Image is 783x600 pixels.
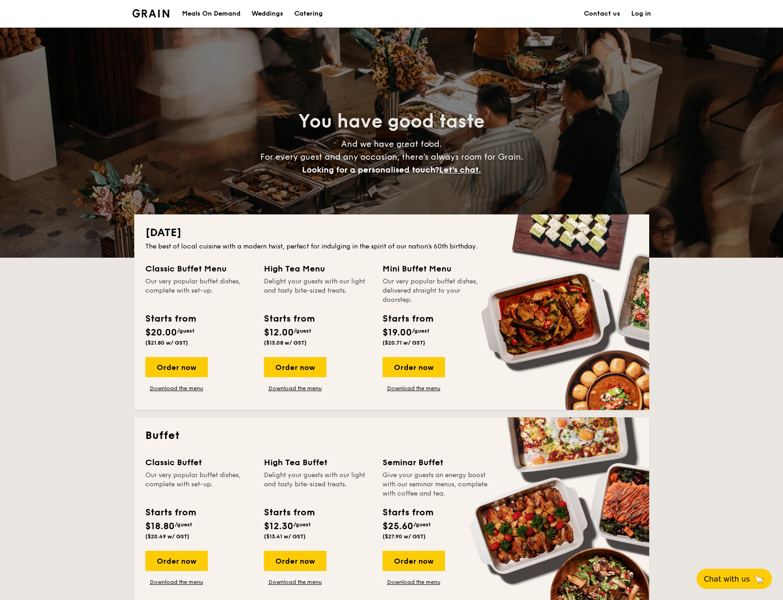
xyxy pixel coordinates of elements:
[383,357,445,377] div: Order now
[145,428,638,443] h2: Buffet
[264,340,307,346] span: ($13.08 w/ GST)
[383,506,433,519] div: Starts from
[383,533,426,540] span: ($27.90 w/ GST)
[264,327,294,338] span: $12.00
[264,456,371,469] div: High Tea Buffet
[383,340,425,346] span: ($20.71 w/ GST)
[383,578,445,586] a: Download the menu
[294,328,311,334] span: /guest
[177,328,194,334] span: /guest
[383,262,490,275] div: Mini Buffet Menu
[383,385,445,392] a: Download the menu
[412,328,429,334] span: /guest
[145,340,188,346] span: ($21.80 w/ GST)
[145,533,189,540] span: ($20.49 w/ GST)
[264,521,293,532] span: $12.30
[145,456,253,469] div: Classic Buffet
[383,521,413,532] span: $25.60
[264,506,314,519] div: Starts from
[145,578,208,586] a: Download the menu
[145,225,638,240] h2: [DATE]
[145,312,195,326] div: Starts from
[754,574,765,584] span: 🦙
[132,9,170,17] img: Grain
[302,165,439,175] span: Looking for a personalised touch?
[293,521,311,528] span: /guest
[145,357,208,377] div: Order now
[145,551,208,571] div: Order now
[383,456,490,469] div: Seminar Buffet
[383,471,490,498] div: Give your guests an energy boost with our seminar menus, complete with coffee and tea.
[145,242,638,251] div: The best of local cuisine with a modern twist, perfect for indulging in the spirit of our nation’...
[145,277,253,305] div: Our very popular buffet dishes, complete with set-up.
[264,385,326,392] a: Download the menu
[264,277,371,305] div: Delight your guests with our light and tasty bite-sized treats.
[145,262,253,275] div: Classic Buffet Menu
[264,262,371,275] div: High Tea Menu
[145,471,253,498] div: Our very popular buffet dishes, complete with set-up.
[264,312,314,326] div: Starts from
[145,327,177,338] span: $20.00
[264,533,306,540] span: ($13.41 w/ GST)
[132,9,170,17] a: Logotype
[145,521,175,532] span: $18.80
[145,385,208,392] a: Download the menu
[264,471,371,498] div: Delight your guests with our light and tasty bite-sized treats.
[439,165,481,175] span: Let's chat.
[383,312,433,326] div: Starts from
[298,110,485,133] span: You have good taste
[697,569,772,589] button: Chat with us🦙
[704,575,750,583] span: Chat with us
[264,578,326,586] a: Download the menu
[383,551,445,571] div: Order now
[413,521,431,528] span: /guest
[264,357,326,377] div: Order now
[145,506,195,519] div: Starts from
[264,551,326,571] div: Order now
[383,277,490,305] div: Our very popular buffet dishes, delivered straight to your doorstep.
[383,327,412,338] span: $19.00
[175,521,192,528] span: /guest
[260,139,523,175] span: And we have great food. For every guest and any occasion, there’s always room for Grain.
